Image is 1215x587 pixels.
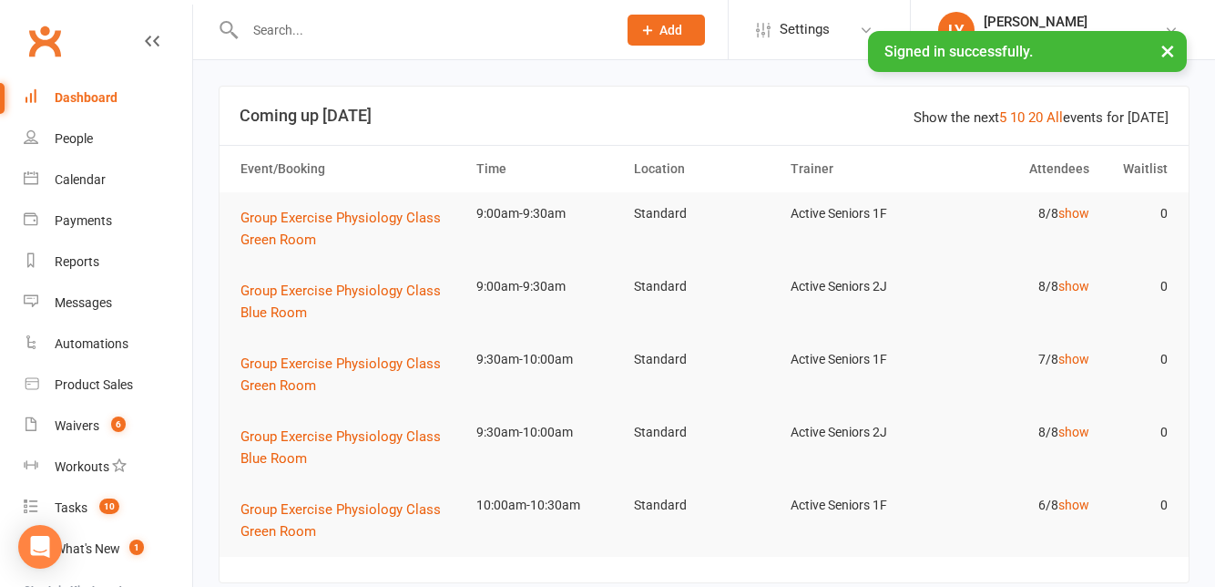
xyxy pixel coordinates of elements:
a: Product Sales [24,365,192,406]
button: Add [628,15,705,46]
td: 0 [1098,338,1176,381]
td: 6/8 [940,484,1098,527]
span: Settings [780,9,830,50]
div: Payments [55,213,112,228]
div: What's New [55,541,120,556]
div: Show the next events for [DATE] [914,107,1169,129]
td: 0 [1098,484,1176,527]
button: Group Exercise Physiology Class Blue Room [240,280,460,324]
a: What's New1 [24,529,192,570]
a: Waivers 6 [24,406,192,447]
span: 1 [129,540,144,555]
td: 9:00am-9:30am [468,265,626,308]
a: All [1047,109,1063,126]
a: show [1058,425,1089,439]
th: Time [468,146,626,192]
td: Active Seniors 1F [782,338,940,381]
span: Group Exercise Physiology Class Blue Room [240,283,441,321]
div: Messages [55,295,112,310]
span: Group Exercise Physiology Class Blue Room [240,428,441,467]
th: Event/Booking [232,146,468,192]
div: [PERSON_NAME] [984,14,1164,30]
td: Active Seniors 2J [782,265,940,308]
button: × [1151,31,1184,70]
a: show [1058,498,1089,512]
td: 0 [1098,265,1176,308]
span: Signed in successfully. [884,43,1033,60]
td: 0 [1098,192,1176,235]
div: Waivers [55,418,99,433]
span: 10 [99,499,119,514]
a: show [1058,352,1089,366]
td: 8/8 [940,192,1098,235]
a: show [1058,279,1089,293]
td: Active Seniors 1F [782,484,940,527]
button: Group Exercise Physiology Class Green Room [240,499,460,542]
td: Standard [626,265,783,308]
span: Add [659,23,682,37]
th: Trainer [782,146,940,192]
div: Dashboard [55,90,117,105]
a: 5 [999,109,1006,126]
h3: Coming up [DATE] [240,107,1169,125]
a: 20 [1028,109,1043,126]
td: Standard [626,338,783,381]
a: 10 [1010,109,1025,126]
div: Open Intercom Messenger [18,525,62,569]
div: Staying Active [PERSON_NAME] [984,30,1164,46]
input: Search... [240,17,604,43]
td: 10:00am-10:30am [468,484,626,527]
span: 6 [111,417,126,432]
th: Attendees [940,146,1098,192]
div: Product Sales [55,377,133,392]
div: Workouts [55,459,109,474]
div: LY [938,12,975,48]
td: Standard [626,192,783,235]
td: Standard [626,484,783,527]
div: Automations [55,336,128,351]
button: Group Exercise Physiology Class Blue Room [240,426,460,469]
span: Group Exercise Physiology Class Green Room [240,210,441,248]
td: Active Seniors 2J [782,411,940,454]
a: show [1058,206,1089,221]
div: Calendar [55,172,106,187]
td: 9:30am-10:00am [468,411,626,454]
th: Waitlist [1098,146,1176,192]
th: Location [626,146,783,192]
button: Group Exercise Physiology Class Green Room [240,207,460,251]
div: People [55,131,93,146]
a: Dashboard [24,77,192,118]
div: Tasks [55,500,87,515]
button: Group Exercise Physiology Class Green Room [240,353,460,396]
a: Reports [24,242,192,283]
a: Messages [24,283,192,324]
a: Automations [24,324,192,365]
td: 8/8 [940,411,1098,454]
a: Workouts [24,447,192,488]
td: 0 [1098,411,1176,454]
a: Clubworx [22,18,67,64]
a: People [24,118,192,160]
a: Payments [24,201,192,242]
td: 8/8 [940,265,1098,308]
td: Active Seniors 1F [782,192,940,235]
span: Group Exercise Physiology Class Green Room [240,501,441,540]
div: Reports [55,254,99,269]
td: 9:00am-9:30am [468,192,626,235]
a: Tasks 10 [24,488,192,529]
span: Group Exercise Physiology Class Green Room [240,355,441,394]
td: 7/8 [940,338,1098,381]
a: Calendar [24,160,192,201]
td: 9:30am-10:00am [468,338,626,381]
td: Standard [626,411,783,454]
